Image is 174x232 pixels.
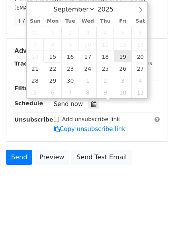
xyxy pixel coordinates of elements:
[44,86,61,98] span: October 6, 2025
[71,150,132,165] a: Send Test Email
[114,50,131,62] span: September 19, 2025
[114,86,131,98] span: October 10, 2025
[131,27,149,39] span: September 6, 2025
[61,62,79,74] span: September 23, 2025
[62,115,120,124] label: Add unsubscribe link
[14,46,160,55] h5: Advanced
[61,86,79,98] span: October 7, 2025
[27,19,44,24] span: Sun
[95,6,124,13] input: Year
[79,50,96,62] span: September 17, 2025
[14,100,43,106] strong: Schedule
[14,85,35,91] strong: Filters
[14,116,53,123] strong: Unsubscribe
[14,60,41,67] strong: Tracking
[96,27,114,39] span: September 4, 2025
[27,50,44,62] span: September 14, 2025
[54,126,125,133] a: Copy unsubscribe link
[6,150,32,165] a: Send
[96,19,114,24] span: Thu
[14,5,103,11] small: [EMAIL_ADDRESS][DOMAIN_NAME]
[44,19,61,24] span: Mon
[114,74,131,86] span: October 3, 2025
[96,50,114,62] span: September 18, 2025
[44,50,61,62] span: September 15, 2025
[96,74,114,86] span: October 2, 2025
[131,39,149,50] span: September 13, 2025
[34,150,69,165] a: Preview
[61,50,79,62] span: September 16, 2025
[44,62,61,74] span: September 22, 2025
[27,27,44,39] span: August 31, 2025
[79,19,96,24] span: Wed
[61,27,79,39] span: September 2, 2025
[61,19,79,24] span: Tue
[79,27,96,39] span: September 3, 2025
[61,39,79,50] span: September 9, 2025
[79,74,96,86] span: October 1, 2025
[54,101,83,108] span: Send now
[96,62,114,74] span: September 25, 2025
[61,74,79,86] span: September 30, 2025
[96,39,114,50] span: September 11, 2025
[131,86,149,98] span: October 11, 2025
[114,62,131,74] span: September 26, 2025
[131,19,149,24] span: Sat
[44,74,61,86] span: September 29, 2025
[114,19,131,24] span: Fri
[27,62,44,74] span: September 21, 2025
[131,62,149,74] span: September 27, 2025
[131,74,149,86] span: October 4, 2025
[27,74,44,86] span: September 28, 2025
[96,86,114,98] span: October 9, 2025
[44,27,61,39] span: September 1, 2025
[27,86,44,98] span: October 5, 2025
[114,27,131,39] span: September 5, 2025
[44,39,61,50] span: September 8, 2025
[131,50,149,62] span: September 20, 2025
[79,39,96,50] span: September 10, 2025
[134,194,174,232] iframe: Chat Widget
[114,39,131,50] span: September 12, 2025
[14,16,44,26] a: +7 more
[27,39,44,50] span: September 7, 2025
[79,62,96,74] span: September 24, 2025
[79,86,96,98] span: October 8, 2025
